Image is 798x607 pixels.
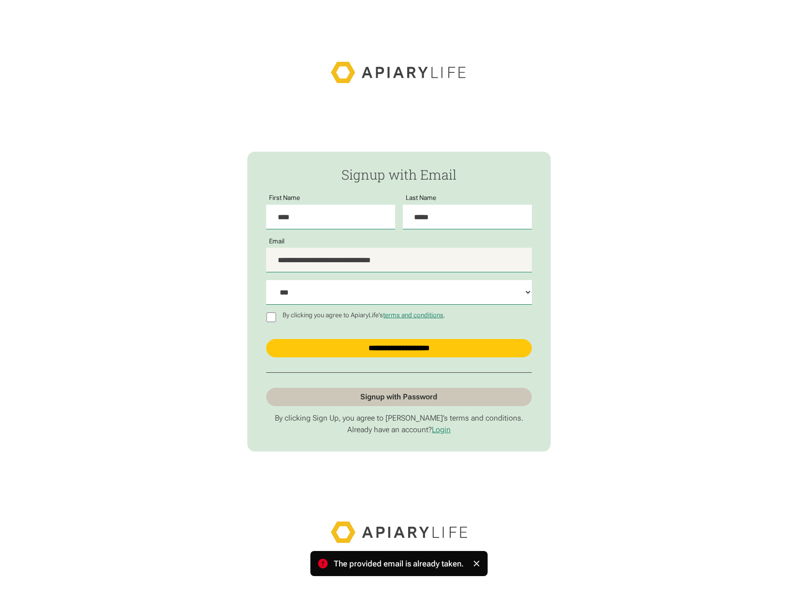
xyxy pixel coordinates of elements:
a: Signup with Password [266,388,531,406]
p: Already have an account? [266,425,531,435]
h2: Signup with Email [266,167,531,182]
form: Passwordless Signup [247,152,551,451]
label: First Name [266,195,303,202]
div: The provided email is already taken. [334,557,464,570]
label: Last Name [403,195,440,202]
label: Email [266,238,288,245]
p: By clicking you agree to ApiaryLife's . [280,312,449,319]
p: By clicking Sign Up, you agree to [PERSON_NAME]’s terms and conditions. [266,413,531,423]
a: Login [432,425,451,434]
a: terms and conditions [383,311,443,319]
